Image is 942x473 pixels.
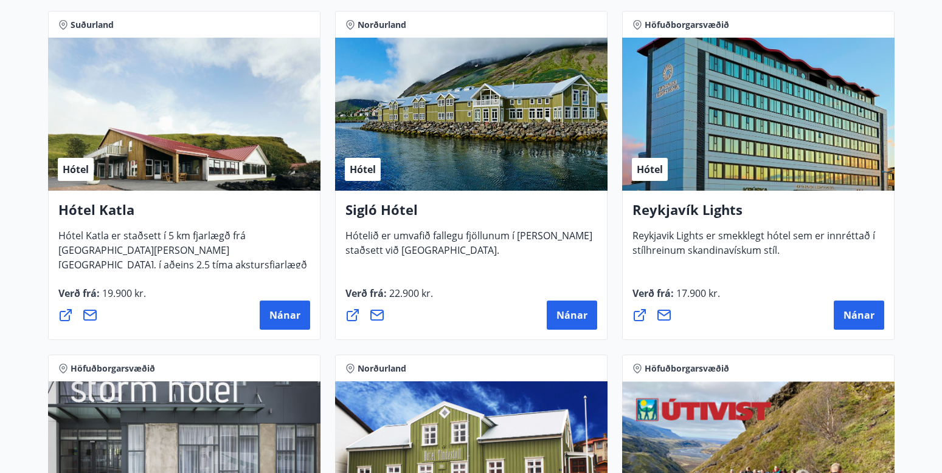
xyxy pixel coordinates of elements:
[632,200,884,228] h4: Reykjavík Lights
[350,163,376,176] span: Hótel
[358,362,406,375] span: Norðurland
[358,19,406,31] span: Norðurland
[345,287,433,310] span: Verð frá :
[547,301,597,330] button: Nánar
[637,163,663,176] span: Hótel
[345,229,592,267] span: Hótelið er umvafið fallegu fjöllunum í [PERSON_NAME] staðsett við [GEOGRAPHIC_DATA].
[269,308,300,322] span: Nánar
[58,287,146,310] span: Verð frá :
[556,308,587,322] span: Nánar
[58,200,310,228] h4: Hótel Katla
[100,287,146,300] span: 19.900 kr.
[632,287,720,310] span: Verð frá :
[345,200,597,228] h4: Sigló Hótel
[632,229,875,267] span: Reykjavik Lights er smekklegt hótel sem er innréttað í stílhreinum skandinavískum stíl.
[843,308,874,322] span: Nánar
[645,19,729,31] span: Höfuðborgarsvæðið
[645,362,729,375] span: Höfuðborgarsvæðið
[58,229,307,296] span: Hótel Katla er staðsett í 5 km fjarlægð frá [GEOGRAPHIC_DATA][PERSON_NAME][GEOGRAPHIC_DATA], í að...
[387,287,433,300] span: 22.900 kr.
[71,19,114,31] span: Suðurland
[63,163,89,176] span: Hótel
[674,287,720,300] span: 17.900 kr.
[71,362,155,375] span: Höfuðborgarsvæðið
[834,301,884,330] button: Nánar
[260,301,310,330] button: Nánar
